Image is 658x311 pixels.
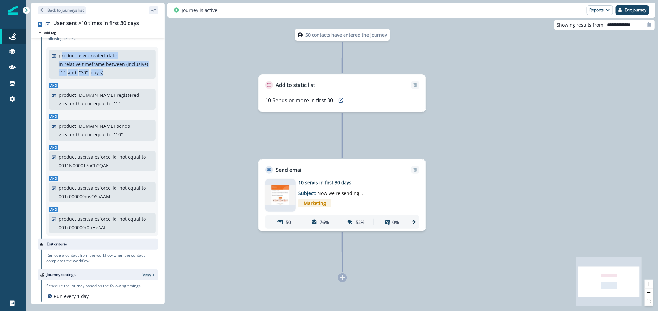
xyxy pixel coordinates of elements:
[79,69,88,76] p: " 30 "
[59,215,117,222] p: product user.salesforce_id
[59,224,105,231] p: 001o000000r0hHeAAI
[59,52,117,59] p: product user.created_date
[49,207,58,212] span: And
[336,96,346,105] button: preview
[276,166,303,174] p: Send email
[182,7,217,14] p: Journey is active
[59,92,139,98] p: product [DOMAIN_NAME]_registered
[47,7,84,13] p: Back to journeys list
[119,215,146,222] p: not equal to
[59,193,110,200] p: 001o000000msOSaAAM
[114,131,123,138] p: " 10 "
[46,283,141,289] p: Schedule the journey based on the following timings
[47,272,76,278] p: Journey settings
[265,96,333,104] p: 10 Sends or more in first 30
[616,5,649,15] button: Edit journey
[280,29,405,41] div: 50 contacts have entered the journey
[44,31,56,35] p: Add tag
[625,8,646,12] p: Edit journey
[8,6,18,15] img: Inflection
[38,30,57,35] button: Add tag
[306,31,387,38] p: 50 contacts have entered the journey
[356,219,365,226] p: 52%
[59,162,109,169] p: 0011N000017oCh2QAE
[49,176,58,181] span: And
[47,241,67,247] p: Exit criteria
[59,69,65,76] p: " 1 "
[68,69,76,76] p: and
[393,219,399,226] p: 0%
[286,219,291,226] p: 50
[258,159,426,231] div: Send emailRemoveemail asset unavailable10 sends in first 30 daysSubject: Now we're sending...Mark...
[91,69,103,76] p: day(s)
[298,186,380,197] p: Subject:
[258,74,426,112] div: Add to static listRemove10 Sends or more in first 30preview
[59,61,148,67] p: in relative timeframe between (inclusive)
[143,272,151,278] p: View
[119,154,146,160] p: not equal to
[342,232,343,272] g: Edge from f0fdf7ab-b6ad-47dd-ac80-ee5691b20871 to node-add-under-25ea51e4-060b-4ad2-9f10-5bca3159...
[320,219,329,226] p: 76%
[53,20,139,27] div: User sent >10 times in first 30 days
[342,42,343,73] g: Edge from node-dl-count to b12f06e0-b6f8-4c5b-98c1-f998513bf07e
[49,83,58,88] span: And
[149,6,158,14] button: sidebar collapse toggle
[119,185,146,191] p: not equal to
[298,199,331,207] span: Marketing
[317,190,363,196] span: Now we're sending...
[59,100,111,107] p: greater than or equal to
[59,154,117,160] p: product user.salesforce_id
[645,289,653,297] button: zoom out
[298,179,403,186] p: 10 sends in first 30 days
[276,81,315,89] p: Add to static list
[49,145,58,150] span: And
[49,114,58,119] span: And
[59,131,111,138] p: greater than or equal to
[265,185,296,205] img: email asset unavailable
[54,293,89,300] p: Run every 1 day
[143,272,156,278] button: View
[587,5,613,15] button: Reports
[557,22,604,28] p: Showing results from
[46,252,158,264] p: Remove a contact from the workflow when the contact completes the workflow
[38,6,86,14] button: Go back
[59,123,130,129] p: product [DOMAIN_NAME]_sends
[59,185,117,191] p: product user.salesforce_id
[645,297,653,306] button: fit view
[114,100,120,107] p: " 1 "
